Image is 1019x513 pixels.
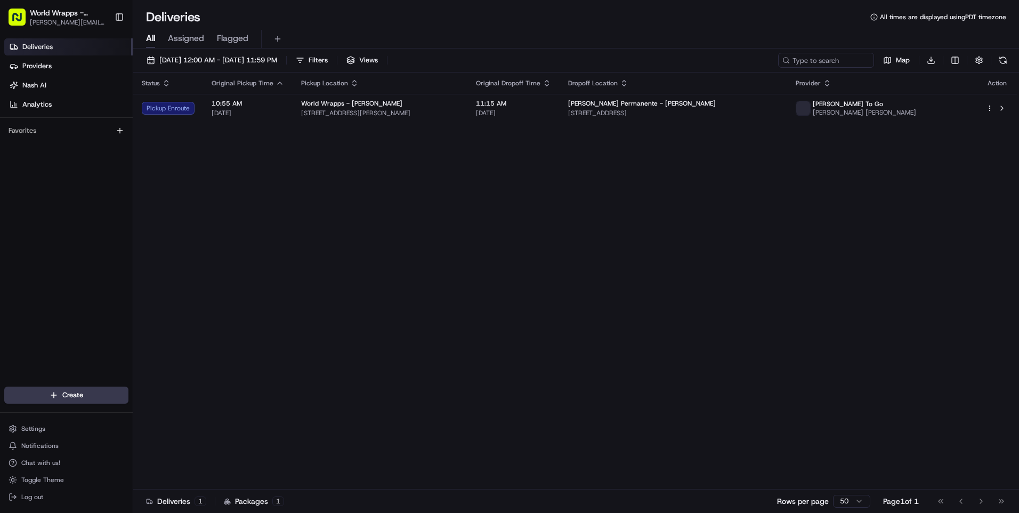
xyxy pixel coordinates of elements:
span: Toggle Theme [21,476,64,484]
span: Filters [309,55,328,65]
span: Status [142,79,160,87]
span: Create [62,390,83,400]
span: All [146,32,155,45]
button: Notifications [4,438,128,453]
span: [PERSON_NAME] Permanente - [PERSON_NAME] [568,99,716,108]
a: Providers [4,58,133,75]
span: Dropoff Location [568,79,618,87]
span: Log out [21,493,43,501]
span: World Wrapps - [PERSON_NAME] [301,99,402,108]
input: Type to search [778,53,874,68]
span: Notifications [21,442,59,450]
button: Filters [291,53,333,68]
span: Assigned [168,32,204,45]
span: Providers [22,61,52,71]
span: Nash AI [22,81,46,90]
span: [PERSON_NAME] To Go [813,100,883,108]
span: 10:55 AM [212,99,284,108]
span: Map [896,55,910,65]
button: World Wrapps - [PERSON_NAME][PERSON_NAME][EMAIL_ADDRESS][DOMAIN_NAME] [4,4,110,30]
a: Deliveries [4,38,133,55]
span: Deliveries [22,42,53,52]
span: Views [359,55,378,65]
span: All times are displayed using PDT timezone [880,13,1006,21]
button: Views [342,53,383,68]
div: Page 1 of 1 [883,496,919,507]
button: Refresh [996,53,1010,68]
span: Original Dropoff Time [476,79,540,87]
div: Deliveries [146,496,206,507]
span: [STREET_ADDRESS][PERSON_NAME] [301,109,459,117]
span: [PERSON_NAME] [PERSON_NAME] [813,108,916,117]
div: Favorites [4,122,128,139]
div: 1 [195,496,206,506]
span: Chat with us! [21,459,60,467]
span: Original Pickup Time [212,79,273,87]
button: Map [878,53,915,68]
span: Settings [21,424,45,433]
span: 11:15 AM [476,99,551,108]
button: Toggle Theme [4,472,128,487]
p: Rows per page [777,496,829,507]
span: Pickup Location [301,79,348,87]
span: [DATE] [476,109,551,117]
span: Analytics [22,100,52,109]
button: Log out [4,490,128,504]
span: Flagged [217,32,248,45]
span: [DATE] 12:00 AM - [DATE] 11:59 PM [159,55,277,65]
div: 1 [272,496,284,506]
a: Analytics [4,96,133,113]
button: [PERSON_NAME][EMAIL_ADDRESS][DOMAIN_NAME] [30,18,106,27]
button: [DATE] 12:00 AM - [DATE] 11:59 PM [142,53,282,68]
div: Packages [224,496,284,507]
span: Provider [796,79,821,87]
a: Nash AI [4,77,133,94]
button: Chat with us! [4,455,128,470]
button: Settings [4,421,128,436]
h1: Deliveries [146,9,200,26]
span: [STREET_ADDRESS] [568,109,779,117]
div: Action [986,79,1008,87]
button: World Wrapps - [PERSON_NAME] [30,7,106,18]
button: Create [4,387,128,404]
span: [DATE] [212,109,284,117]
